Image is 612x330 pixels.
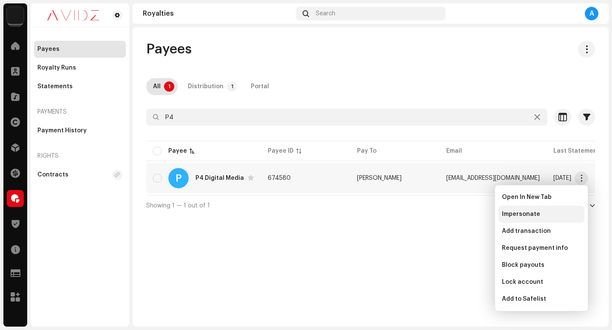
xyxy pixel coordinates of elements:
[502,194,552,201] span: Open In New Tab
[168,168,189,188] div: P
[168,147,187,155] div: Payee
[37,83,73,90] div: Statements
[34,78,126,95] re-m-nav-item: Statements
[37,46,59,53] div: Payees
[164,81,174,92] p-badge: 1
[502,279,543,285] span: Lock account
[146,41,192,58] span: Payees
[585,7,598,20] div: A
[227,81,237,92] p-badge: 1
[553,175,571,181] span: Jun 2025
[34,166,126,183] re-m-nav-item: Contracts
[502,262,544,268] span: Block payouts
[195,175,244,181] div: P4 Digital Media
[34,102,126,122] re-a-nav-header: Payments
[502,228,551,235] span: Add transaction
[34,122,126,139] re-m-nav-item: Payment History
[502,245,568,252] span: Request payment info
[37,64,76,71] div: Royalty Runs
[37,127,87,134] div: Payment History
[7,7,24,24] img: 10d72f0b-d06a-424f-aeaa-9c9f537e57b6
[37,171,68,178] div: Contracts
[316,10,335,17] span: Search
[553,147,600,155] div: Last Statement
[268,147,294,155] div: Payee ID
[268,175,291,181] span: 674580
[188,78,224,95] div: Distribution
[357,175,402,181] span: Prakash Raj
[502,296,546,302] span: Add to Safelist
[143,10,292,17] div: Royalties
[153,78,161,95] div: All
[34,41,126,58] re-m-nav-item: Payees
[34,146,126,166] re-a-nav-header: Rights
[146,109,547,126] input: Search
[502,211,540,218] span: Impersonate
[37,10,109,20] img: 0c631eef-60b6-411a-a233-6856366a70de
[446,175,540,181] span: info.p4digitalmedia@gmail.com
[34,59,126,76] re-m-nav-item: Royalty Runs
[251,78,269,95] div: Portal
[146,203,210,209] span: Showing 1 — 1 out of 1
